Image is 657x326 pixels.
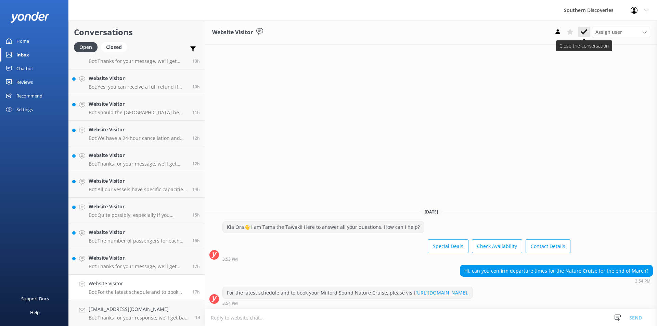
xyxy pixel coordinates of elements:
[222,257,570,261] div: Aug 31 2025 03:53pm (UTC +12:00) Pacific/Auckland
[212,28,253,37] h3: Website Visitor
[222,257,238,261] strong: 3:53 PM
[472,239,522,253] button: Check Availability
[89,75,187,82] h4: Website Visitor
[21,292,49,305] div: Support Docs
[74,43,101,51] a: Open
[192,161,200,167] span: Aug 31 2025 08:51pm (UTC +12:00) Pacific/Auckland
[192,186,200,192] span: Aug 31 2025 06:32pm (UTC +12:00) Pacific/Auckland
[222,301,238,305] strong: 3:54 PM
[74,26,200,39] h2: Conversations
[192,263,200,269] span: Aug 31 2025 04:07pm (UTC +12:00) Pacific/Auckland
[16,62,33,75] div: Chatbot
[526,239,570,253] button: Contact Details
[89,152,187,159] h4: Website Visitor
[89,135,187,141] p: Bot: We have a 24-hour cancellation and amendment policy. If you notify us more than 24 hours bef...
[89,109,187,116] p: Bot: Should the [GEOGRAPHIC_DATA] be closed on your day of travel and this has disrupted your cru...
[89,126,187,133] h4: Website Visitor
[16,89,42,103] div: Recommend
[460,265,653,277] div: Hi, can you confirm departure times for the Nature Cruise for the end of March?
[101,42,127,52] div: Closed
[89,203,187,210] h4: Website Visitor
[89,100,187,108] h4: Website Visitor
[69,223,205,249] a: Website VisitorBot:The number of passengers for each departure can vary depending on the vessel i...
[69,146,205,172] a: Website VisitorBot:Thanks for your message, we'll get back to you as soon as we can. You're also ...
[89,238,187,244] p: Bot: The number of passengers for each departure can vary depending on the vessel in use. We oper...
[635,279,650,283] strong: 3:54 PM
[89,289,187,295] p: Bot: For the latest schedule and to book your Milford Sound Nature Cruise, please visit [URL][DOM...
[223,221,424,233] div: Kia Ora👋 I am Tama the Tawaki! Here to answer all your questions. How can I help?
[89,58,187,64] p: Bot: Thanks for your message, we'll get back to you as soon as we can. You're also welcome to kee...
[101,43,130,51] a: Closed
[460,278,653,283] div: Aug 31 2025 03:54pm (UTC +12:00) Pacific/Auckland
[89,177,187,185] h4: Website Visitor
[592,27,650,38] div: Assign User
[89,186,187,193] p: Bot: All our vessels have specific capacities for safety and comfort, but we operate below these ...
[89,254,187,262] h4: Website Visitor
[192,84,200,90] span: Aug 31 2025 10:13pm (UTC +12:00) Pacific/Auckland
[192,212,200,218] span: Aug 31 2025 05:56pm (UTC +12:00) Pacific/Auckland
[30,305,40,319] div: Help
[10,12,50,23] img: yonder-white-logo.png
[89,315,190,321] p: Bot: Thanks for your response, we'll get back to you as soon as we can during opening hours.
[69,198,205,223] a: Website VisitorBot:Quite possibly, especially if you normally suffer from [MEDICAL_DATA]. Seasick...
[74,42,98,52] div: Open
[192,238,200,244] span: Aug 31 2025 04:56pm (UTC +12:00) Pacific/Auckland
[89,280,187,287] h4: Website Visitor
[69,69,205,95] a: Website VisitorBot:Yes, you can receive a full refund if you notify us more than 24 hours before ...
[223,287,473,299] div: For the latest schedule and to book your Milford Sound Nature Cruise, please visit
[195,315,200,321] span: Aug 31 2025 02:27am (UTC +12:00) Pacific/Auckland
[16,75,33,89] div: Reviews
[69,172,205,198] a: Website VisitorBot:All our vessels have specific capacities for safety and comfort, but we operat...
[421,209,442,215] span: [DATE]
[16,103,33,116] div: Settings
[89,212,187,218] p: Bot: Quite possibly, especially if you normally suffer from [MEDICAL_DATA]. Seasick pills can be ...
[192,289,200,295] span: Aug 31 2025 03:54pm (UTC +12:00) Pacific/Auckland
[89,161,187,167] p: Bot: Thanks for your message, we'll get back to you as soon as we can. You're also welcome to kee...
[595,28,622,36] span: Assign user
[69,300,205,326] a: [EMAIL_ADDRESS][DOMAIN_NAME]Bot:Thanks for your response, we'll get back to you as soon as we can...
[69,249,205,275] a: Website VisitorBot:Thanks for your message, we'll get back to you as soon as we can. You're also ...
[69,121,205,146] a: Website VisitorBot:We have a 24-hour cancellation and amendment policy. If you notify us more tha...
[89,305,190,313] h4: [EMAIL_ADDRESS][DOMAIN_NAME]
[69,95,205,121] a: Website VisitorBot:Should the [GEOGRAPHIC_DATA] be closed on your day of travel and this has disr...
[69,44,205,69] a: Website VisitorBot:Thanks for your message, we'll get back to you as soon as we can. You're also ...
[16,34,29,48] div: Home
[415,289,468,296] a: [URL][DOMAIN_NAME].
[192,58,200,64] span: Aug 31 2025 10:56pm (UTC +12:00) Pacific/Auckland
[69,275,205,300] a: Website VisitorBot:For the latest schedule and to book your Milford Sound Nature Cruise, please v...
[192,109,200,115] span: Aug 31 2025 10:05pm (UTC +12:00) Pacific/Auckland
[428,239,468,253] button: Special Deals
[222,301,473,305] div: Aug 31 2025 03:54pm (UTC +12:00) Pacific/Auckland
[16,48,29,62] div: Inbox
[89,263,187,270] p: Bot: Thanks for your message, we'll get back to you as soon as we can. You're also welcome to kee...
[89,84,187,90] p: Bot: Yes, you can receive a full refund if you notify us more than 24 hours before departure. Ple...
[192,135,200,141] span: Aug 31 2025 09:03pm (UTC +12:00) Pacific/Auckland
[89,229,187,236] h4: Website Visitor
